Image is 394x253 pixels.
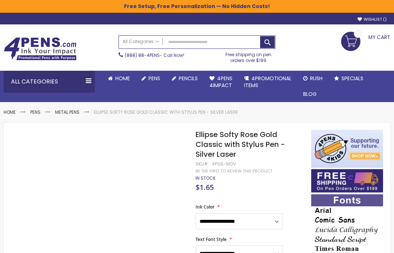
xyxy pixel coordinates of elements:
[4,37,77,61] img: 4Pens Custom Pens and Promotional Products
[311,130,383,168] img: 4pens 4 kids
[238,71,297,93] a: 4PROMOTIONALITEMS
[166,71,204,86] a: Pencils
[297,71,328,86] a: Rush
[196,204,215,210] span: Ink Color
[196,168,272,174] a: Be the first to review this product
[244,75,291,89] span: 4PROMOTIONAL ITEMS
[328,71,369,86] a: Specials
[148,75,160,82] span: Pens
[196,175,216,181] div: Availability
[55,109,80,115] a: Metal Pens
[136,71,166,86] a: Pens
[212,161,236,167] div: 4PGS-MOV
[310,75,322,82] span: Rush
[196,236,227,242] span: Text Font Style
[102,71,136,86] a: Home
[4,109,16,115] a: Home
[221,49,275,63] div: Free shipping on pen orders over $199
[209,75,232,89] span: 4Pens 4impact
[119,36,163,48] a: All Categories
[125,52,184,58] span: - Call Now!
[30,109,40,115] a: Pens
[4,71,95,93] div: All Categories
[125,52,160,58] a: (888) 88-4PENS
[94,109,238,115] li: Ellipse Softy Rose Gold Classic with Stylus Pen - Silver Laser
[297,86,322,102] a: Blog
[311,169,383,192] img: Free shipping on orders over $199
[123,39,159,44] span: All Categories
[196,161,209,167] strong: SKU
[341,75,363,82] span: Specials
[204,71,238,93] a: 4Pens4impact
[196,175,216,181] span: In stock
[303,90,317,98] span: Blog
[196,129,285,159] span: Ellipse Softy Rose Gold Classic with Stylus Pen - Silver Laser
[358,17,387,22] a: Wishlist
[196,182,214,192] span: $1.65
[115,75,130,82] span: Home
[179,75,198,82] span: Pencils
